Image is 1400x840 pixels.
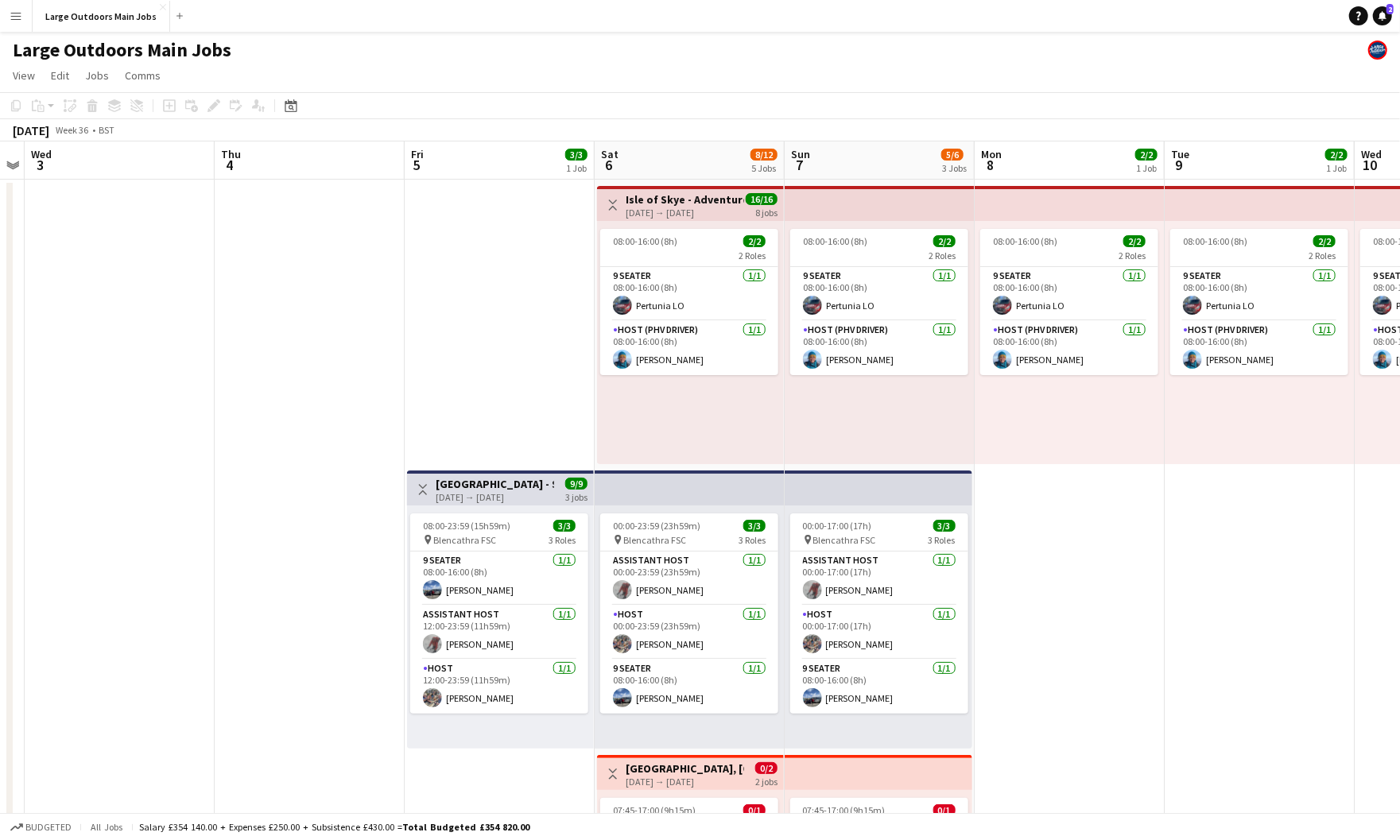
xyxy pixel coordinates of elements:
span: Wed [31,147,52,161]
h1: Large Outdoors Main Jobs [13,38,231,62]
span: Edit [51,68,69,83]
div: [DATE] → [DATE] [626,776,744,788]
span: Tue [1171,147,1189,161]
div: [DATE] → [DATE] [626,207,744,219]
app-card-role: Host (PHV Driver)1/108:00-16:00 (8h)[PERSON_NAME] [1170,321,1348,375]
span: 5/6 [941,149,964,161]
app-card-role: 9 Seater1/108:00-16:00 (8h)Pertunia LO [1170,267,1348,321]
span: 3 Roles [549,534,576,546]
span: Thu [221,147,241,161]
a: View [6,65,41,86]
div: 2 jobs [755,774,778,788]
app-card-role: Host (PHV Driver)1/108:00-16:00 (8h)[PERSON_NAME] [980,321,1158,375]
div: Salary £354 140.00 + Expenses £250.00 + Subsistence £430.00 = [139,821,529,833]
span: 7 [789,156,810,174]
span: 5 [409,156,424,174]
span: 4 [219,156,241,174]
app-card-role: 9 Seater1/108:00-16:00 (8h)Pertunia LO [790,267,968,321]
app-card-role: Host1/100:00-23:59 (23h59m)[PERSON_NAME] [600,606,778,660]
span: 2/2 [1123,235,1146,247]
h3: [GEOGRAPHIC_DATA] - Striding Edge & Sharp Edge / Scafell Pike Challenge Weekend / Wild Swim - [GE... [436,477,554,491]
span: Mon [981,147,1002,161]
app-user-avatar: Large Outdoors Office [1368,41,1387,60]
div: 1 Job [566,162,587,174]
app-card-role: Host (PHV Driver)1/108:00-16:00 (8h)[PERSON_NAME] [600,321,778,375]
span: Sat [601,147,619,161]
span: 2 Roles [1309,250,1336,261]
span: 08:00-16:00 (8h) [1183,235,1247,247]
span: 00:00-23:59 (23h59m) [613,520,700,532]
span: 3/3 [565,149,588,161]
div: 3 Jobs [942,162,967,174]
span: 08:00-16:00 (8h) [613,235,677,247]
span: 2 Roles [739,250,766,261]
span: 8 [979,156,1002,174]
span: 2 Roles [1119,250,1146,261]
span: All jobs [87,821,126,833]
h3: [GEOGRAPHIC_DATA], [GEOGRAPHIC_DATA], Sharp Edge. [626,761,744,776]
a: 2 [1373,6,1392,25]
app-card-role: Host1/100:00-17:00 (17h)[PERSON_NAME] [790,606,968,660]
span: Budgeted [25,822,72,833]
a: Jobs [79,65,115,86]
span: 3 Roles [929,534,956,546]
button: Large Outdoors Main Jobs [33,1,170,32]
span: Total Budgeted £354 820.00 [402,821,529,833]
span: Jobs [85,68,109,83]
app-card-role: Host1/112:00-23:59 (11h59m)[PERSON_NAME] [410,660,588,714]
span: 2/2 [1135,149,1158,161]
span: 2 [1386,4,1394,14]
span: 2/2 [1313,235,1336,247]
span: 3/3 [743,520,766,532]
span: 07:45-17:00 (9h15m) [613,804,696,816]
app-job-card: 08:00-16:00 (8h)2/22 Roles9 Seater1/108:00-16:00 (8h)Pertunia LOHost (PHV Driver)1/108:00-16:00 (... [600,229,778,375]
span: Blencathra FSC [813,534,876,546]
app-job-card: 00:00-17:00 (17h)3/3 Blencathra FSC3 RolesAssistant Host1/100:00-17:00 (17h)[PERSON_NAME]Host1/10... [790,513,968,714]
app-job-card: 08:00-23:59 (15h59m)3/3 Blencathra FSC3 Roles9 Seater1/108:00-16:00 (8h)[PERSON_NAME]Assistant Ho... [410,513,588,714]
span: 2/2 [933,235,956,247]
span: 9/9 [565,478,588,490]
span: 0/1 [933,804,956,816]
span: Comms [125,68,161,83]
div: 1 Job [1136,162,1157,174]
app-job-card: 00:00-23:59 (23h59m)3/3 Blencathra FSC3 RolesAssistant Host1/100:00-23:59 (23h59m)[PERSON_NAME]Ho... [600,513,778,714]
span: 6 [599,156,619,174]
span: 16/16 [746,193,778,205]
span: 8/12 [750,149,778,161]
div: 3 jobs [565,490,588,503]
app-card-role: 9 Seater1/108:00-16:00 (8h)[PERSON_NAME] [600,660,778,714]
app-job-card: 08:00-16:00 (8h)2/22 Roles9 Seater1/108:00-16:00 (8h)Pertunia LOHost (PHV Driver)1/108:00-16:00 (... [1170,229,1348,375]
app-card-role: 9 Seater1/108:00-16:00 (8h)Pertunia LO [600,267,778,321]
span: 08:00-23:59 (15h59m) [423,520,510,532]
span: 3/3 [553,520,576,532]
span: Fri [411,147,424,161]
div: [DATE] → [DATE] [436,491,554,503]
app-card-role: 9 Seater1/108:00-16:00 (8h)[PERSON_NAME] [790,660,968,714]
span: 0/2 [755,762,778,774]
app-card-role: 9 Seater1/108:00-16:00 (8h)[PERSON_NAME] [410,552,588,606]
span: Blencathra FSC [433,534,496,546]
a: Edit [45,65,76,86]
span: View [13,68,35,83]
span: 00:00-17:00 (17h) [803,520,872,532]
app-job-card: 08:00-16:00 (8h)2/22 Roles9 Seater1/108:00-16:00 (8h)Pertunia LOHost (PHV Driver)1/108:00-16:00 (... [790,229,968,375]
app-job-card: 08:00-16:00 (8h)2/22 Roles9 Seater1/108:00-16:00 (8h)Pertunia LOHost (PHV Driver)1/108:00-16:00 (... [980,229,1158,375]
span: 0/1 [743,804,766,816]
span: 08:00-16:00 (8h) [803,235,867,247]
h3: Isle of Skye - Adventure & Explore [626,192,744,207]
span: 3 [29,156,52,174]
span: 2/2 [743,235,766,247]
span: Blencathra FSC [623,534,686,546]
span: 10 [1359,156,1382,174]
div: 5 Jobs [751,162,777,174]
span: 3 Roles [739,534,766,546]
span: 2/2 [1325,149,1348,161]
button: Budgeted [8,819,74,836]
